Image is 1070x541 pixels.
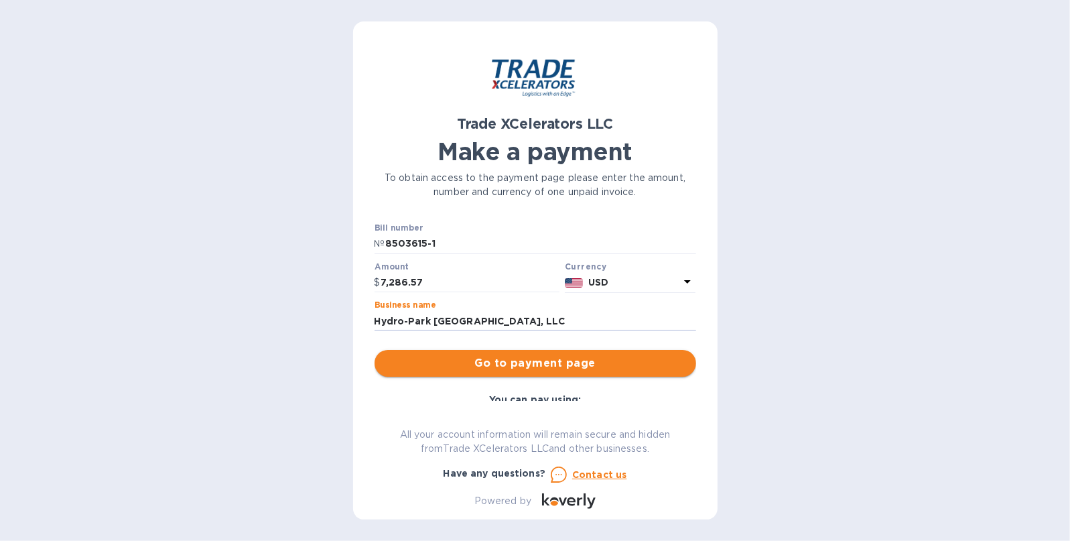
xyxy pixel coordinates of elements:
u: Contact us [572,469,627,480]
b: Trade XCelerators LLC [457,115,613,132]
p: To obtain access to the payment page please enter the amount, number and currency of one unpaid i... [375,171,696,199]
b: Have any questions? [444,468,546,479]
label: Business name [375,302,436,310]
p: Powered by [474,494,531,508]
b: Currency [565,261,606,272]
label: Amount [375,263,409,271]
p: All your account information will remain secure and hidden from Trade XCelerators LLC and other b... [375,428,696,456]
span: Go to payment page [385,355,685,371]
label: Bill number [375,225,423,233]
img: USD [565,278,583,288]
p: $ [375,276,381,290]
b: You can pay using: [489,394,581,405]
button: Go to payment page [375,350,696,377]
input: Enter bill number [385,234,696,254]
input: 0.00 [381,273,560,293]
p: № [375,237,385,251]
h1: Make a payment [375,137,696,166]
b: USD [588,277,608,288]
input: Enter business name [375,311,696,331]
